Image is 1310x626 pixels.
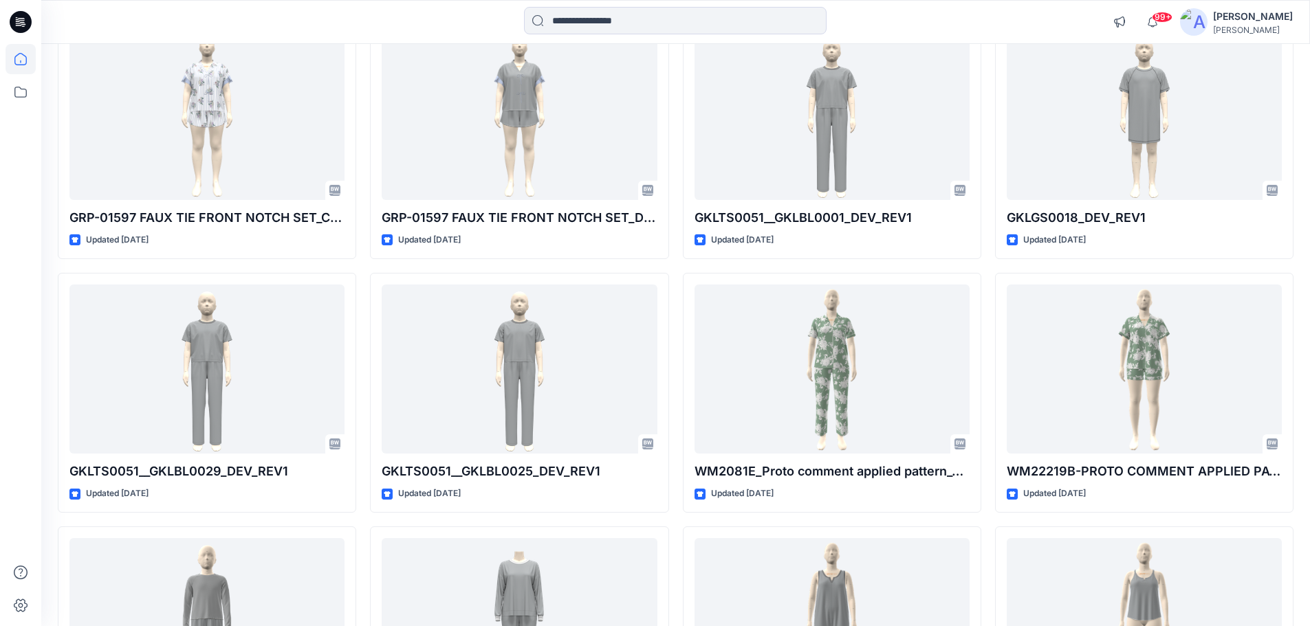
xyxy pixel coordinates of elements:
p: Updated [DATE] [86,233,149,247]
p: Updated [DATE] [398,233,461,247]
a: GRP-01597 FAUX TIE FRONT NOTCH SET_DEV_REV5 [382,31,657,201]
p: GKLTS0051__GKLBL0001_DEV_REV1 [695,208,970,227]
img: avatar [1180,8,1208,36]
p: WM22219B-PROTO COMMENT APPLIED PATTERN_COLORWAY_REV8 [1007,462,1282,481]
p: Updated [DATE] [711,233,774,247]
div: [PERSON_NAME] [1213,8,1293,25]
p: WM2081E_Proto comment applied pattern_Colorway_REV8 [695,462,970,481]
a: GKLTS0051__GKLBL0029_DEV_REV1 [69,284,345,454]
p: GKLTS0051__GKLBL0025_DEV_REV1 [382,462,657,481]
a: GKLTS0051__GKLBL0001_DEV_REV1 [695,31,970,201]
p: Updated [DATE] [711,487,774,501]
a: WM2081E_Proto comment applied pattern_Colorway_REV8 [695,284,970,454]
p: Updated [DATE] [398,487,461,501]
span: 99+ [1152,12,1172,23]
p: Updated [DATE] [1023,233,1086,247]
p: GRP-01597 FAUX TIE FRONT NOTCH SET_COLORWAY_REV5 [69,208,345,227]
a: GKLGS0018_DEV_REV1 [1007,31,1282,201]
a: GRP-01597 FAUX TIE FRONT NOTCH SET_COLORWAY_REV5 [69,31,345,201]
div: [PERSON_NAME] [1213,25,1293,35]
p: GKLGS0018_DEV_REV1 [1007,208,1282,227]
p: GRP-01597 FAUX TIE FRONT NOTCH SET_DEV_REV5 [382,208,657,227]
p: Updated [DATE] [1023,487,1086,501]
a: WM22219B-PROTO COMMENT APPLIED PATTERN_COLORWAY_REV8 [1007,284,1282,454]
p: GKLTS0051__GKLBL0029_DEV_REV1 [69,462,345,481]
p: Updated [DATE] [86,487,149,501]
a: GKLTS0051__GKLBL0025_DEV_REV1 [382,284,657,454]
